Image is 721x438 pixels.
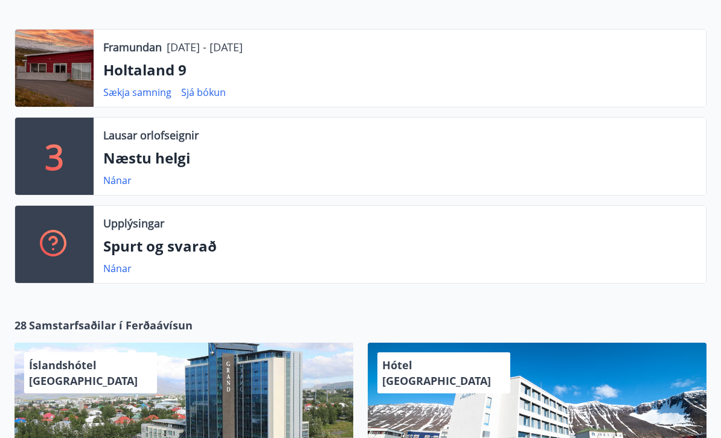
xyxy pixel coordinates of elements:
span: Íslandshótel [GEOGRAPHIC_DATA] [29,358,138,388]
p: 3 [45,133,64,179]
a: Sjá bókun [181,86,226,99]
p: Framundan [103,39,162,55]
p: Holtaland 9 [103,60,696,80]
span: 28 [14,317,27,333]
p: Spurt og svarað [103,236,696,256]
a: Nánar [103,174,132,187]
p: Lausar orlofseignir [103,127,199,143]
span: Samstarfsaðilar í Ferðaávísun [29,317,193,333]
p: [DATE] - [DATE] [167,39,243,55]
p: Næstu helgi [103,148,696,168]
a: Sækja samning [103,86,171,99]
a: Nánar [103,262,132,275]
p: Upplýsingar [103,215,164,231]
span: Hótel [GEOGRAPHIC_DATA] [382,358,491,388]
